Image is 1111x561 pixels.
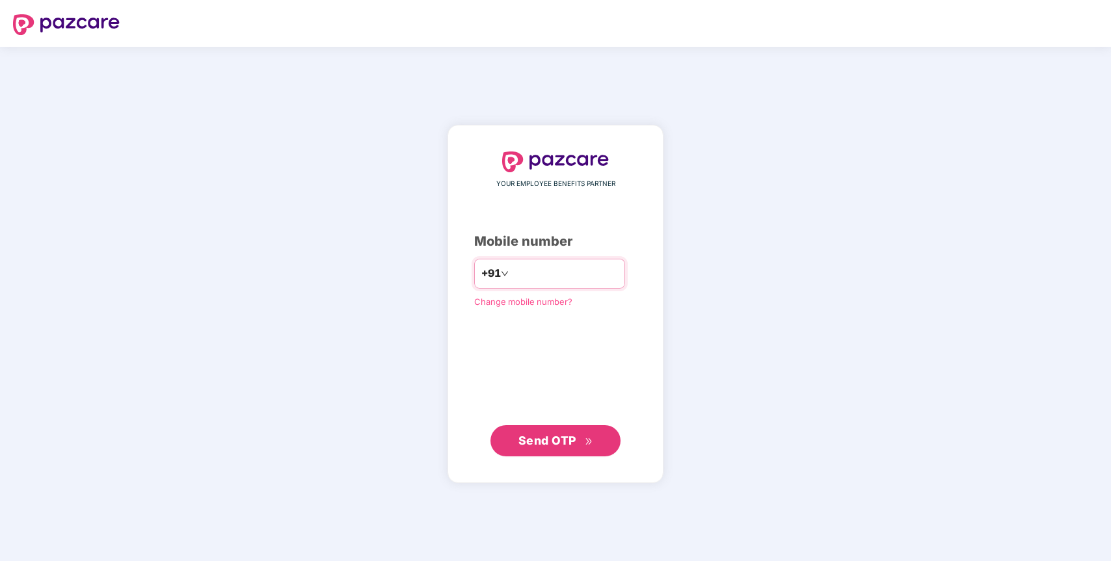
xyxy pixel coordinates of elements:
[496,179,615,189] span: YOUR EMPLOYEE BENEFITS PARTNER
[474,231,637,252] div: Mobile number
[474,296,572,307] a: Change mobile number?
[13,14,120,35] img: logo
[585,437,593,446] span: double-right
[490,425,621,456] button: Send OTPdouble-right
[481,265,501,281] span: +91
[502,151,609,172] img: logo
[518,434,576,447] span: Send OTP
[501,270,509,278] span: down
